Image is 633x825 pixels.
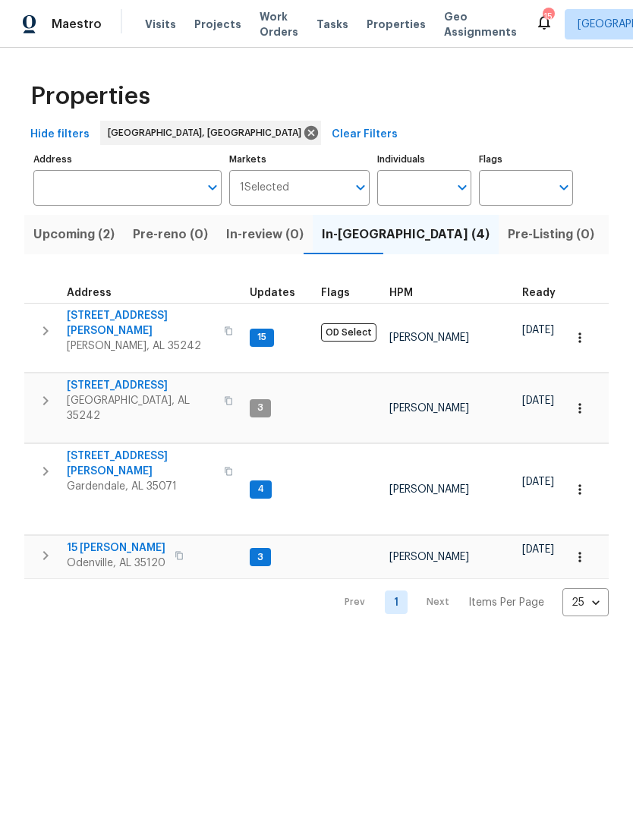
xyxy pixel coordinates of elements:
div: 25 [562,583,609,622]
span: Flags [321,288,350,298]
span: [GEOGRAPHIC_DATA], [GEOGRAPHIC_DATA] [108,125,307,140]
span: 15 [PERSON_NAME] [67,540,165,556]
span: Properties [30,89,150,104]
span: [PERSON_NAME], AL 35242 [67,339,215,354]
span: Upcoming (2) [33,224,115,245]
span: 3 [251,401,269,414]
span: In-review (0) [226,224,304,245]
button: Open [350,177,371,198]
span: Geo Assignments [444,9,517,39]
nav: Pagination Navigation [330,588,609,616]
span: Visits [145,17,176,32]
span: [PERSON_NAME] [389,484,469,495]
span: 3 [251,551,269,564]
span: [PERSON_NAME] [389,552,469,562]
span: [STREET_ADDRESS][PERSON_NAME] [67,449,215,479]
span: Updates [250,288,295,298]
span: [DATE] [522,325,554,335]
span: 15 [251,331,272,344]
div: [GEOGRAPHIC_DATA], [GEOGRAPHIC_DATA] [100,121,321,145]
span: HPM [389,288,413,298]
label: Individuals [377,155,471,164]
span: [GEOGRAPHIC_DATA], AL 35242 [67,393,215,424]
span: Pre-reno (0) [133,224,208,245]
span: Gardendale, AL 35071 [67,479,215,494]
span: 4 [251,483,270,496]
p: Items Per Page [468,595,544,610]
span: Clear Filters [332,125,398,144]
span: Ready [522,288,556,298]
span: Address [67,288,112,298]
span: OD Select [321,323,376,342]
span: In-[GEOGRAPHIC_DATA] (4) [322,224,490,245]
span: Properties [367,17,426,32]
a: Goto page 1 [385,590,408,614]
span: 1 Selected [240,181,289,194]
div: Earliest renovation start date (first business day after COE or Checkout) [522,288,569,298]
button: Hide filters [24,121,96,149]
span: Odenville, AL 35120 [67,556,165,571]
span: [DATE] [522,544,554,555]
span: [STREET_ADDRESS][PERSON_NAME] [67,308,215,339]
span: [DATE] [522,477,554,487]
label: Flags [479,155,573,164]
label: Markets [229,155,370,164]
span: Hide filters [30,125,90,144]
span: Work Orders [260,9,298,39]
span: Pre-Listing (0) [508,224,594,245]
span: Maestro [52,17,102,32]
span: Projects [194,17,241,32]
span: [PERSON_NAME] [389,403,469,414]
span: Tasks [316,19,348,30]
button: Clear Filters [326,121,404,149]
button: Open [553,177,575,198]
label: Address [33,155,222,164]
span: [STREET_ADDRESS] [67,378,215,393]
button: Open [202,177,223,198]
button: Open [452,177,473,198]
span: [DATE] [522,395,554,406]
div: 15 [543,9,553,24]
span: [PERSON_NAME] [389,332,469,343]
